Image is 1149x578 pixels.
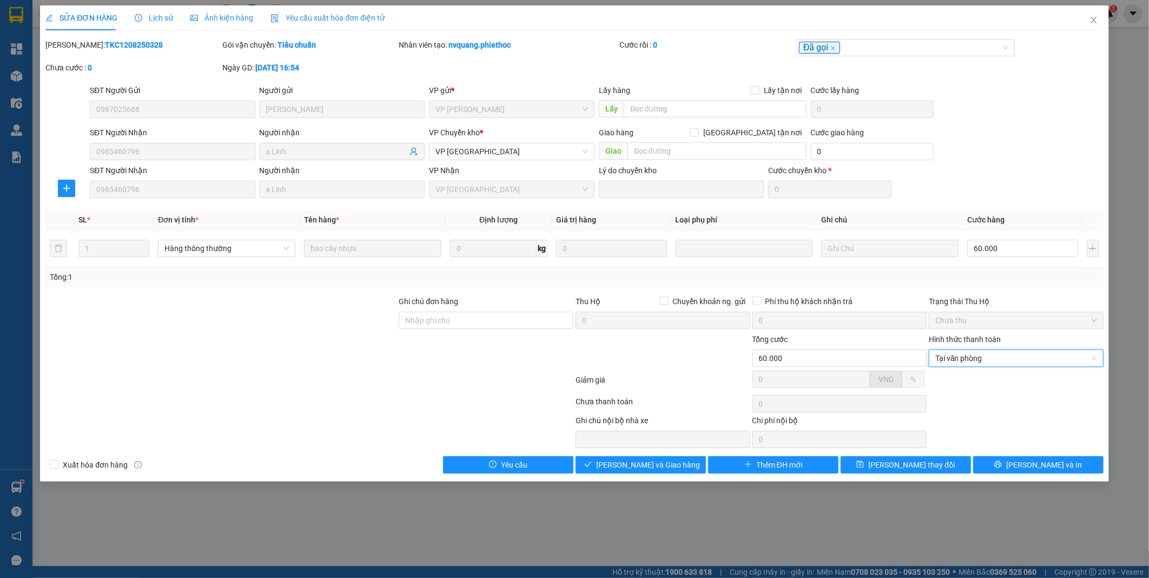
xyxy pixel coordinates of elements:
b: [DATE] 16:54 [255,63,299,72]
div: SĐT Người Nhận [90,127,255,139]
label: Cước giao hàng [811,128,864,137]
div: Chưa thanh toán [574,396,751,415]
span: plus [58,184,75,193]
input: Ghi Chú [821,240,959,257]
span: Lấy tận nơi [760,84,807,96]
input: Dọc đường [628,142,807,160]
span: Tại văn phòng [935,350,1097,366]
span: [PERSON_NAME] và In [1006,459,1082,471]
div: SĐT Người Gửi [90,84,255,96]
div: Cước rồi : [620,39,795,51]
span: Lấy [599,100,624,117]
button: save[PERSON_NAME] thay đổi [841,456,971,474]
div: Chưa cước : [45,62,220,74]
button: plus [1087,240,1099,257]
span: Xuất hóa đơn hàng [58,459,132,471]
span: VP Chuyển kho [429,128,480,137]
span: Phí thu hộ khách nhận trả [761,295,857,307]
span: info-circle [134,461,142,469]
input: Dọc đường [624,100,807,117]
span: Lấy hàng [599,86,630,95]
b: Tiêu chuẩn [278,41,316,49]
span: Chuyển khoản ng. gửi [669,295,750,307]
span: Hàng thông thường [164,240,289,257]
span: % [910,375,916,384]
div: Ngày GD: [222,62,397,74]
label: Ghi chú đơn hàng [399,297,458,306]
div: SĐT Người Nhận [90,165,255,176]
span: clock-circle [135,14,142,22]
div: Tổng: 1 [50,271,443,283]
span: Ảnh kiện hàng [190,14,253,22]
span: Thu Hộ [576,297,600,306]
div: VP Nhận [429,165,595,176]
span: Giao [599,142,628,160]
span: user-add [410,147,418,156]
div: Gói vận chuyển: [222,39,397,51]
button: check[PERSON_NAME] và Giao hàng [576,456,706,474]
input: Cước lấy hàng [811,101,934,118]
span: SỬA ĐƠN HÀNG [45,14,117,22]
span: [PERSON_NAME] thay đổi [868,459,955,471]
b: 0 [653,41,658,49]
div: Trạng thái Thu Hộ [929,295,1104,307]
button: plusThêm ĐH mới [708,456,838,474]
input: Ghi chú đơn hàng [399,312,573,329]
span: [GEOGRAPHIC_DATA] tận nơi [699,127,807,139]
span: printer [994,461,1002,469]
span: [PERSON_NAME] và Giao hàng [596,459,700,471]
span: edit [45,14,53,22]
div: Lý do chuyển kho [599,165,764,176]
img: icon [270,14,279,23]
span: VP Thái Bình [435,143,588,160]
span: Giá trị hàng [556,215,596,224]
span: save [856,461,864,469]
div: Người gửi [260,84,425,96]
button: exclamation-circleYêu cầu [443,456,573,474]
label: Cước lấy hàng [811,86,860,95]
span: Yêu cầu xuất hóa đơn điện tử [270,14,385,22]
div: Giảm giá [574,374,751,393]
div: Nhân viên tạo: [399,39,617,51]
div: Cước chuyển kho [768,165,891,176]
span: check [584,461,592,469]
b: nvquang.phiethoc [448,41,511,49]
button: plus [58,180,75,197]
span: Tên hàng [304,215,339,224]
span: picture [190,14,198,22]
span: Giao hàng [599,128,633,137]
b: 0 [88,63,92,72]
label: Hình thức thanh toán [929,335,1001,344]
span: close [1089,16,1098,24]
th: Loại phụ phí [671,209,817,231]
div: Người nhận [260,165,425,176]
span: kg [537,240,547,257]
button: printer[PERSON_NAME] và In [973,456,1104,474]
span: Lịch sử [135,14,173,22]
span: Đã gọi [799,42,840,54]
span: Cước hàng [967,215,1005,224]
input: Cước giao hàng [811,143,934,160]
span: Yêu cầu [501,459,527,471]
span: SL [78,215,87,224]
span: Thêm ĐH mới [756,459,802,471]
button: Close [1079,5,1109,36]
div: Ghi chú nội bộ nhà xe [576,415,750,431]
span: Đơn vị tính [158,215,199,224]
input: 0 [556,240,667,257]
span: Định lượng [479,215,518,224]
span: Chưa thu [935,312,1097,329]
span: VP Trần Khát Chân [435,101,588,117]
input: VD: Bàn, Ghế [304,240,441,257]
div: VP gửi [429,84,595,96]
span: close [830,45,836,51]
span: exclamation-circle [489,461,497,469]
span: VP Tiền Hải [435,181,588,198]
div: Người nhận [260,127,425,139]
div: [PERSON_NAME]: [45,39,220,51]
span: Tổng cước [752,335,788,344]
div: Chi phí nội bộ [752,415,927,431]
b: TKC1208250328 [105,41,163,49]
button: delete [50,240,67,257]
span: plus [744,461,752,469]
